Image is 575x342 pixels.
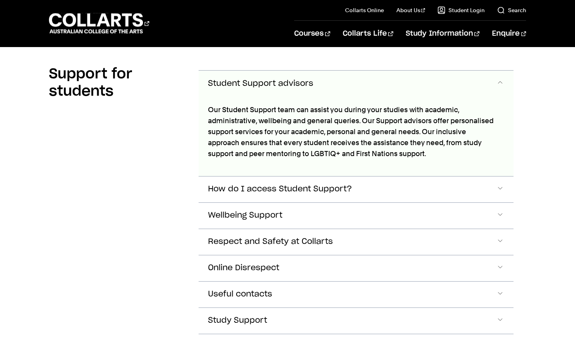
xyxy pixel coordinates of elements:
button: Respect and Safety at Collarts [199,229,514,255]
button: Online Disrespect [199,255,514,281]
a: Search [497,6,526,14]
h2: Support for students [49,65,186,100]
a: Courses [294,21,330,47]
span: Useful contacts [208,290,272,299]
a: Collarts Online [345,6,384,14]
button: Wellbeing Support [199,203,514,229]
a: Collarts Life [343,21,393,47]
button: Study Support [199,308,514,334]
div: Go to homepage [49,12,149,35]
button: Student Support advisors [199,71,514,96]
span: How do I access Student Support? [208,185,352,194]
a: Study Information [406,21,479,47]
p: Our Student Support team can assist you during your studies with academic, administrative, wellbe... [208,104,499,159]
span: Respect and Safety at Collarts [208,237,333,246]
span: Online Disrespect [208,264,279,273]
a: About Us [396,6,425,14]
a: Student Login [438,6,485,14]
span: Study Support [208,316,267,325]
button: Useful contacts [199,282,514,307]
div: Student Support advisors [199,96,514,176]
button: How do I access Student Support? [199,176,514,202]
span: Student Support advisors [208,79,313,88]
a: Enquire [492,21,526,47]
span: Wellbeing Support [208,211,282,220]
